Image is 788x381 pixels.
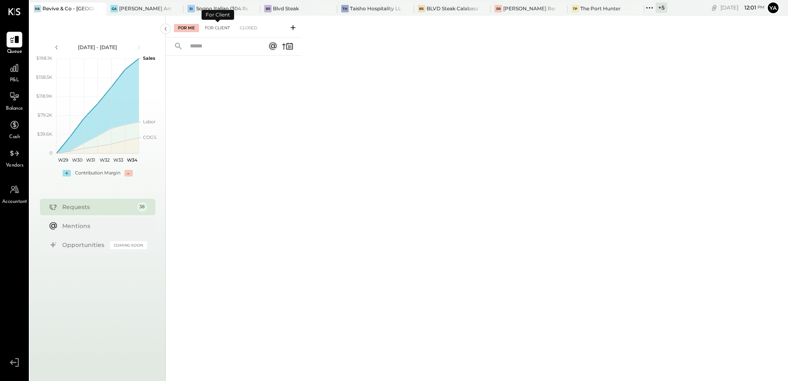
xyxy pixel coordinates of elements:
[720,4,765,12] div: [DATE]
[6,105,23,113] span: Balance
[38,112,52,118] text: $79.2K
[127,157,137,163] text: W34
[418,5,425,12] div: BS
[767,1,780,14] button: Ya
[110,5,118,12] div: GA
[143,119,155,125] text: Labor
[110,241,147,249] div: Coming Soon
[273,5,299,12] div: Blvd Steak
[174,24,199,32] div: For Me
[62,241,106,249] div: Opportunities
[10,77,19,84] span: P&L
[495,5,502,12] div: SR
[350,5,401,12] div: Taisho Hospitality LLC
[137,202,147,212] div: 38
[62,203,133,211] div: Requests
[6,162,23,169] span: Vendors
[196,5,248,12] div: Sogno Italian (304 Restaurant)
[119,5,171,12] div: [PERSON_NAME] Arso
[72,157,82,163] text: W30
[503,5,555,12] div: [PERSON_NAME] Restaurant & Deli
[36,55,52,61] text: $198.1K
[2,198,27,206] span: Accountant
[63,44,133,51] div: [DATE] - [DATE]
[113,157,123,163] text: W33
[37,131,52,137] text: $39.6K
[36,93,52,99] text: $118.9K
[710,3,718,12] div: copy link
[63,170,71,176] div: +
[9,134,20,141] span: Cash
[656,2,667,13] div: + 5
[58,157,68,163] text: W29
[0,146,28,169] a: Vendors
[0,89,28,113] a: Balance
[201,24,234,32] div: For Client
[62,222,143,230] div: Mentions
[143,134,157,140] text: COGS
[143,55,155,61] text: Sales
[42,5,94,12] div: Revive & Co - [GEOGRAPHIC_DATA]
[236,24,261,32] div: Closed
[580,5,621,12] div: The Port Hunter
[49,150,52,156] text: 0
[86,157,95,163] text: W31
[124,170,133,176] div: -
[34,5,41,12] div: R&
[99,157,109,163] text: W32
[572,5,579,12] div: TP
[188,5,195,12] div: SI
[7,48,22,56] span: Queue
[0,182,28,206] a: Accountant
[0,60,28,84] a: P&L
[341,5,349,12] div: TH
[0,117,28,141] a: Cash
[427,5,478,12] div: BLVD Steak Calabasas
[0,32,28,56] a: Queue
[202,10,234,20] div: For Client
[264,5,272,12] div: BS
[75,170,120,176] div: Contribution Margin
[36,74,52,80] text: $158.5K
